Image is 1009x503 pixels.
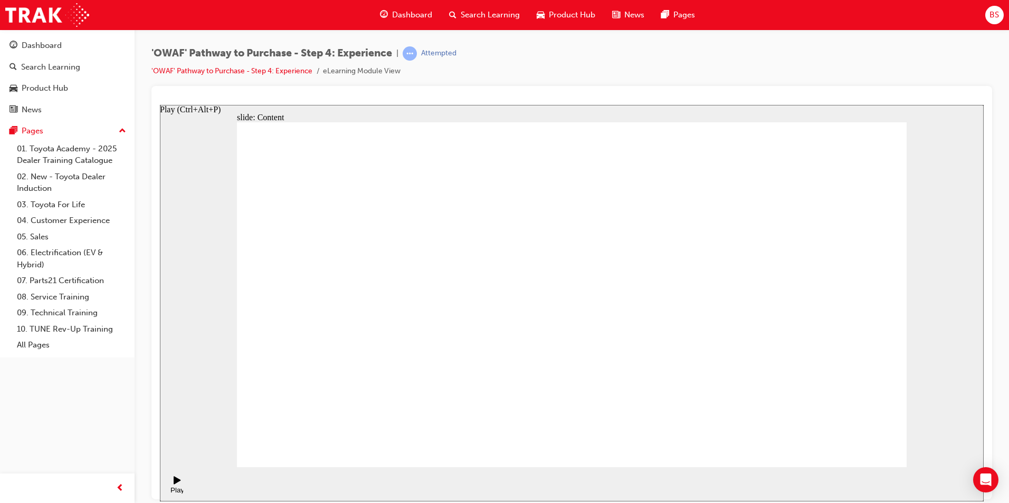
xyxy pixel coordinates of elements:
[604,4,653,26] a: news-iconNews
[653,4,703,26] a: pages-iconPages
[9,105,17,115] span: news-icon
[4,79,130,98] a: Product Hub
[323,65,401,78] li: eLearning Module View
[22,40,62,52] div: Dashboard
[673,9,695,21] span: Pages
[5,371,23,389] button: Play (Ctrl+Alt+P)
[4,57,130,77] a: Search Learning
[396,47,398,60] span: |
[9,41,17,51] span: guage-icon
[13,141,130,169] a: 01. Toyota Academy - 2025 Dealer Training Catalogue
[5,362,23,396] div: playback controls
[22,104,42,116] div: News
[13,337,130,353] a: All Pages
[4,121,130,141] button: Pages
[13,212,130,229] a: 04. Customer Experience
[13,169,130,197] a: 02. New - Toyota Dealer Induction
[403,46,417,61] span: learningRecordVerb_ATTEMPT-icon
[13,245,130,273] a: 06. Electrification (EV & Hybrid)
[13,273,130,289] a: 07. Parts21 Certification
[528,4,604,26] a: car-iconProduct Hub
[9,63,17,72] span: search-icon
[624,9,644,21] span: News
[13,197,130,213] a: 03. Toyota For Life
[13,289,130,305] a: 08. Service Training
[4,34,130,121] button: DashboardSearch LearningProduct HubNews
[441,4,528,26] a: search-iconSearch Learning
[13,229,130,245] a: 05. Sales
[612,8,620,22] span: news-icon
[119,124,126,138] span: up-icon
[151,47,392,60] span: 'OWAF' Pathway to Purchase - Step 4: Experience
[21,61,80,73] div: Search Learning
[549,9,595,21] span: Product Hub
[22,125,43,137] div: Pages
[9,127,17,136] span: pages-icon
[5,3,89,27] img: Trak
[22,82,68,94] div: Product Hub
[537,8,545,22] span: car-icon
[985,6,1004,24] button: BS
[372,4,441,26] a: guage-iconDashboard
[4,100,130,120] a: News
[13,305,130,321] a: 09. Technical Training
[449,8,456,22] span: search-icon
[380,8,388,22] span: guage-icon
[13,321,130,337] a: 10. TUNE Rev-Up Training
[4,36,130,55] a: Dashboard
[151,66,312,75] a: 'OWAF' Pathway to Purchase - Step 4: Experience
[392,9,432,21] span: Dashboard
[9,84,17,93] span: car-icon
[461,9,520,21] span: Search Learning
[116,482,124,495] span: prev-icon
[8,381,26,397] div: Play (Ctrl+Alt+P)
[989,9,999,21] span: BS
[661,8,669,22] span: pages-icon
[973,467,998,492] div: Open Intercom Messenger
[421,49,456,59] div: Attempted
